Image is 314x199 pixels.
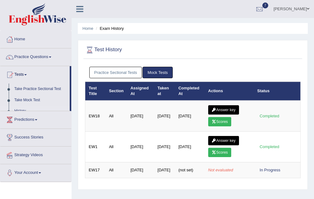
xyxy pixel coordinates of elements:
[178,168,193,172] span: (not set)
[154,162,175,178] td: [DATE]
[82,26,93,31] a: Home
[0,66,70,82] a: Tests
[154,131,175,162] td: [DATE]
[0,129,71,144] a: Success Stories
[143,67,173,78] a: Mock Tests
[254,82,301,101] th: Status
[175,101,205,132] td: [DATE]
[0,164,71,180] a: Your Account
[208,168,233,172] em: Not evaluated
[0,147,71,162] a: Strategy Videos
[94,25,124,31] li: Exam History
[175,82,205,101] th: Completed At
[127,162,154,178] td: [DATE]
[208,148,231,157] a: Scores
[12,95,70,106] a: Take Mock Test
[85,45,219,55] h2: Test History
[12,84,70,95] a: Take Practice Sectional Test
[105,101,127,132] td: All
[85,101,106,132] td: EW18
[257,167,283,173] div: In Progress
[0,31,71,46] a: Home
[175,131,205,162] td: [DATE]
[85,82,106,101] th: Test Title
[257,113,282,119] div: Completed
[205,82,254,101] th: Actions
[127,131,154,162] td: [DATE]
[12,106,70,117] a: History
[257,143,282,150] div: Completed
[127,82,154,101] th: Assigned At
[89,67,142,78] a: Practice Sectional Tests
[262,2,269,8] span: 7
[208,105,239,115] a: Answer key
[105,131,127,162] td: All
[105,162,127,178] td: All
[154,82,175,101] th: Taken at
[208,117,231,126] a: Scores
[85,131,106,162] td: EW1
[105,82,127,101] th: Section
[85,162,106,178] td: EW17
[0,111,71,127] a: Predictions
[208,136,239,145] a: Answer key
[0,48,71,64] a: Practice Questions
[154,101,175,132] td: [DATE]
[127,101,154,132] td: [DATE]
